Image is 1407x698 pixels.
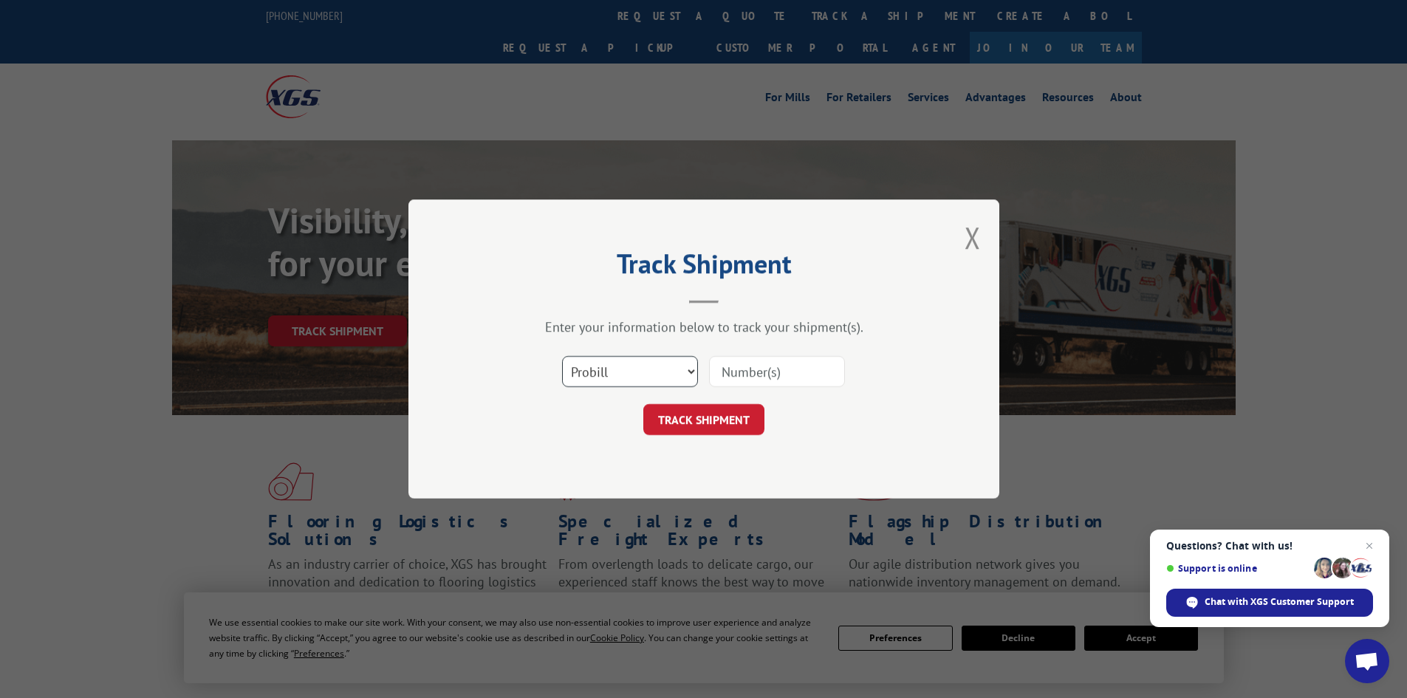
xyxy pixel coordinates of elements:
[1166,540,1373,552] span: Questions? Chat with us!
[1205,595,1354,609] span: Chat with XGS Customer Support
[1345,639,1389,683] div: Open chat
[709,356,845,387] input: Number(s)
[482,318,925,335] div: Enter your information below to track your shipment(s).
[1166,563,1309,574] span: Support is online
[643,404,764,435] button: TRACK SHIPMENT
[1360,537,1378,555] span: Close chat
[965,218,981,257] button: Close modal
[482,253,925,281] h2: Track Shipment
[1166,589,1373,617] div: Chat with XGS Customer Support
